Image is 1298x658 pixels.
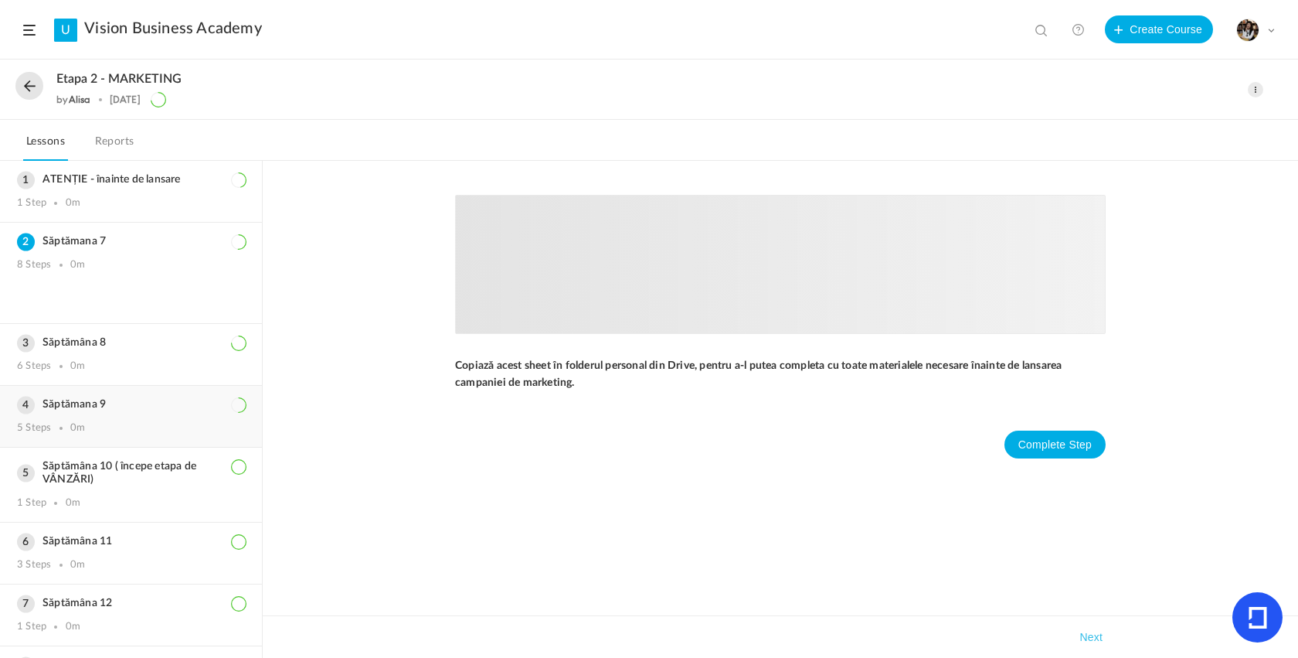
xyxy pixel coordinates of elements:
div: by [56,94,90,105]
div: 0m [66,497,80,510]
strong: Copiază acest sheet în folderul personal din Drive, pentru a-l putea completa cu toate materialel... [455,360,1065,388]
div: 1 Step [17,621,46,633]
div: 0m [70,422,85,435]
div: 0m [70,360,85,373]
img: tempimagehs7pti.png [1237,19,1259,41]
div: [DATE] [110,94,141,105]
span: Etapa 2 - MARKETING [56,72,182,87]
div: 3 Steps [17,559,51,571]
h3: Săptămâna 10 ( începe etapa de VÂNZĂRI) [17,460,245,486]
a: Alisa [69,94,91,105]
div: 5 Steps [17,422,51,435]
button: Next [1076,628,1106,646]
button: Complete Step [1004,431,1106,459]
button: Create Course [1105,15,1213,43]
div: 6 Steps [17,360,51,373]
div: 8 Steps [17,259,51,271]
a: Lessons [23,131,68,161]
div: 1 Step [17,497,46,510]
h3: Săptămâna 8 [17,336,245,349]
div: 0m [66,621,80,633]
div: 1 Step [17,197,46,210]
div: 0m [70,259,85,271]
div: 0m [66,197,80,210]
a: Vision Business Academy [84,19,262,38]
h3: Săptămana 9 [17,398,245,411]
h3: Săptămana 7 [17,235,245,248]
a: U [54,19,77,42]
div: 0m [70,559,85,571]
a: Reports [92,131,138,161]
h3: Săptămâna 11 [17,535,245,548]
h3: ATENȚIE - înainte de lansare [17,173,245,186]
h3: Săptămâna 12 [17,597,245,610]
